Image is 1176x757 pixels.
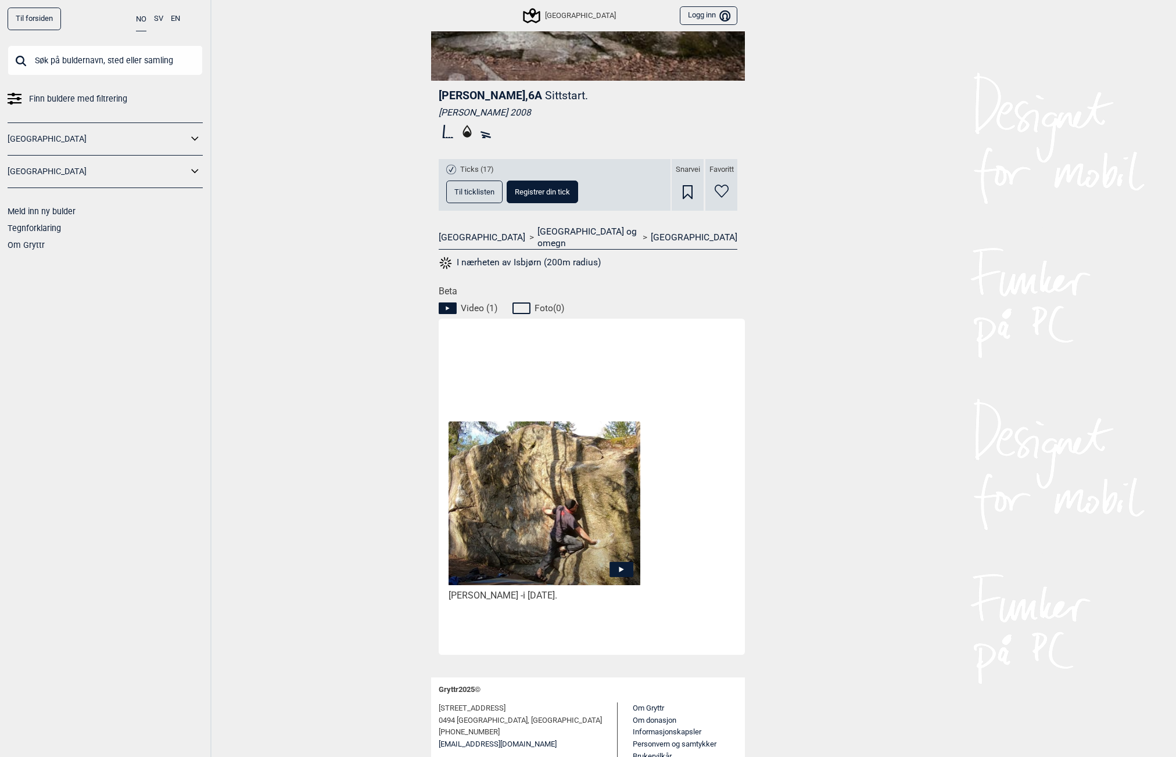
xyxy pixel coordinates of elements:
[537,226,639,250] a: [GEOGRAPHIC_DATA] og omegn
[439,726,500,738] span: [PHONE_NUMBER]
[672,159,704,211] div: Snarvei
[535,302,564,314] span: Foto ( 0 )
[633,740,716,748] a: Personvern og samtykker
[171,8,180,30] button: EN
[633,704,664,712] a: Om Gryttr
[8,8,61,30] a: Til forsiden
[446,181,503,203] button: Til ticklisten
[439,226,737,250] nav: > >
[8,131,188,147] a: [GEOGRAPHIC_DATA]
[461,302,497,314] span: Video ( 1 )
[8,207,76,216] a: Meld inn ny bulder
[8,224,61,233] a: Tegnforklaring
[8,240,45,250] a: Om Gryttr
[449,421,640,586] img: Thoralf pa Isbjorn
[709,165,734,175] span: Favoritt
[439,107,737,118] div: [PERSON_NAME] 2008
[136,8,146,31] button: NO
[460,165,494,175] span: Ticks (17)
[439,715,602,727] span: 0494 [GEOGRAPHIC_DATA], [GEOGRAPHIC_DATA]
[439,702,505,715] span: [STREET_ADDRESS]
[680,6,737,26] button: Logg inn
[439,255,601,271] button: I nærheten av Isbjørn (200m radius)
[633,716,676,724] a: Om donasjon
[8,91,203,107] a: Finn buldere med filtrering
[523,590,557,601] span: i [DATE].
[515,188,570,196] span: Registrer din tick
[439,286,745,655] div: Beta
[439,738,557,751] a: [EMAIL_ADDRESS][DOMAIN_NAME]
[8,163,188,180] a: [GEOGRAPHIC_DATA]
[633,727,701,736] a: Informasjonskapsler
[525,9,615,23] div: [GEOGRAPHIC_DATA]
[454,188,494,196] span: Til ticklisten
[29,91,127,107] span: Finn buldere med filtrering
[439,89,542,102] span: [PERSON_NAME] , 6A
[154,8,163,30] button: SV
[439,232,525,243] a: [GEOGRAPHIC_DATA]
[507,181,578,203] button: Registrer din tick
[651,232,737,243] a: [GEOGRAPHIC_DATA]
[8,45,203,75] input: Søk på buldernavn, sted eller samling
[449,590,640,602] div: [PERSON_NAME] -
[439,677,737,702] div: Gryttr 2025 ©
[545,89,588,102] p: Sittstart.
